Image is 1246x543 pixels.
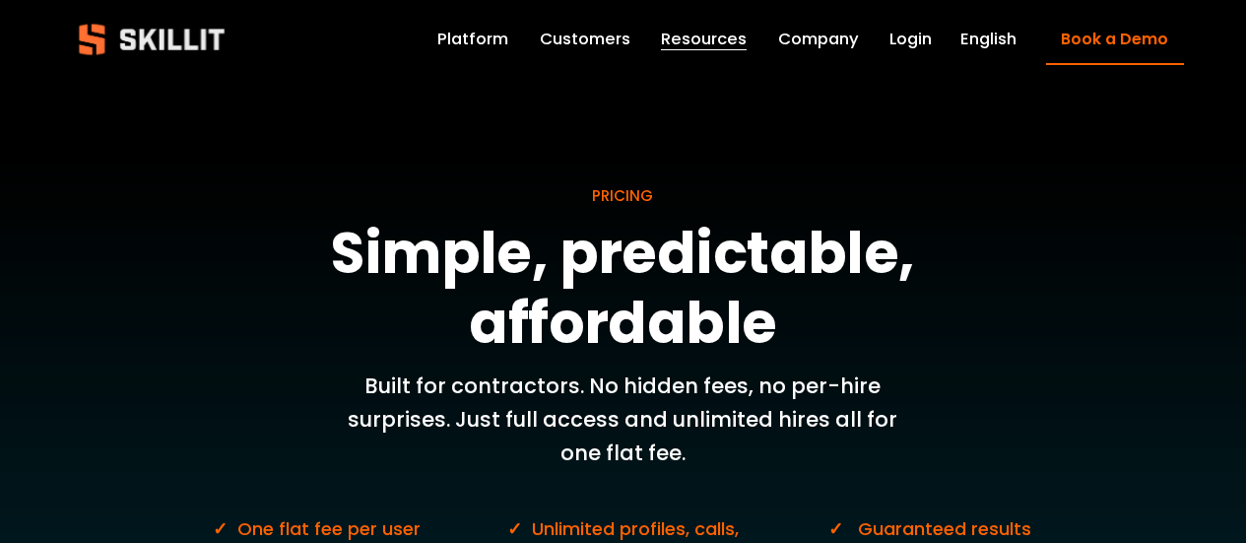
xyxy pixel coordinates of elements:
a: Customers [540,26,630,53]
div: language picker [960,26,1016,53]
a: Platform [437,26,508,53]
a: folder dropdown [661,26,747,53]
span: English [960,28,1016,52]
p: Built for contractors. No hidden fees, no per-hire surprises. Just full access and unlimited hire... [346,370,901,469]
a: Login [889,26,932,53]
span: PRICING [592,185,653,206]
strong: ✓ [213,516,228,541]
img: Skillit [62,10,241,69]
strong: Simple, predictable, affordable [331,214,926,363]
a: Book a Demo [1046,15,1184,65]
a: Company [778,26,859,53]
span: Resources [661,28,747,52]
strong: ✓ [507,516,522,541]
strong: ✓ [828,516,843,541]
